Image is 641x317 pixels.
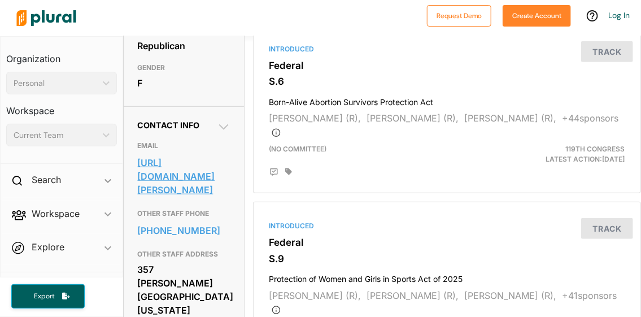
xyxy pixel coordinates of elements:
[565,145,625,153] span: 119th Congress
[608,10,630,20] a: Log In
[11,284,85,309] button: Export
[285,168,292,176] div: Add tags
[269,290,361,301] span: [PERSON_NAME] (R),
[137,139,230,153] h3: EMAIL
[581,218,633,239] button: Track
[581,41,633,62] button: Track
[269,112,361,124] span: [PERSON_NAME] (R),
[427,5,491,27] button: Request Demo
[137,61,230,75] h3: GENDER
[261,144,509,164] div: (no committee)
[269,237,625,248] h3: Federal
[269,76,625,87] h3: S.6
[465,290,557,301] span: [PERSON_NAME] (R),
[14,77,98,89] div: Personal
[6,42,117,67] h3: Organization
[32,173,61,186] h2: Search
[465,112,557,124] span: [PERSON_NAME] (R),
[137,75,230,92] div: F
[269,92,625,107] h4: Born-Alive Abortion Survivors Protection Act
[137,222,230,239] a: [PHONE_NUMBER]
[269,60,625,71] h3: Federal
[269,221,625,231] div: Introduced
[427,9,491,21] a: Request Demo
[367,112,459,124] span: [PERSON_NAME] (R),
[137,120,199,130] span: Contact Info
[26,292,62,301] span: Export
[137,207,230,220] h3: OTHER STAFF PHONE
[269,269,625,284] h4: Protection of Women and Girls in Sports Act of 2025
[269,253,625,264] h3: S.9
[269,290,617,315] span: + 41 sponsor s
[269,44,625,54] div: Introduced
[503,9,571,21] a: Create Account
[269,168,278,177] div: Add Position Statement
[137,37,230,54] div: Republican
[6,94,117,119] h3: Workspace
[14,129,98,141] div: Current Team
[509,144,633,164] div: Latest Action: [DATE]
[137,247,230,261] h3: OTHER STAFF ADDRESS
[367,290,459,301] span: [PERSON_NAME] (R),
[137,154,230,198] a: [URL][DOMAIN_NAME][PERSON_NAME]
[503,5,571,27] button: Create Account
